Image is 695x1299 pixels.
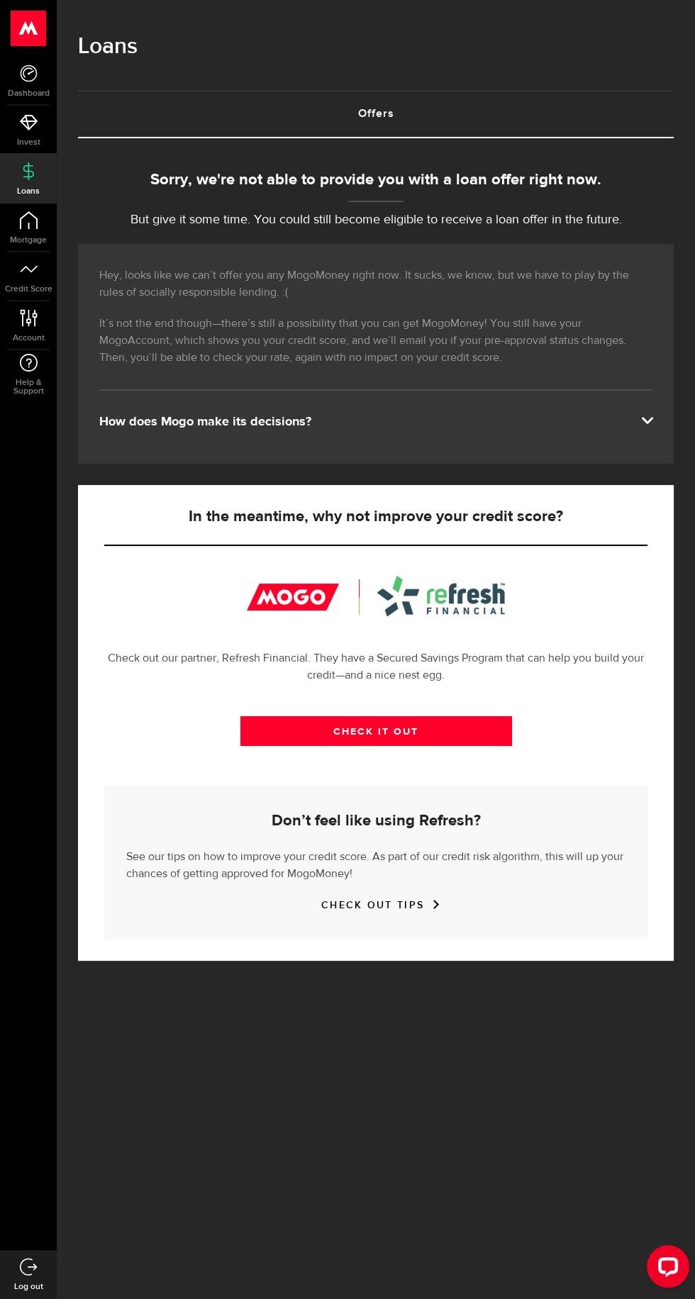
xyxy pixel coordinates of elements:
div: How does Mogo make its decisions? [99,413,652,430]
p: Check out our partner, Refresh Financial. They have a Secured Savings Program that can help you b... [104,650,647,684]
h5: In the meantime, why not improve your credit score? [104,508,647,525]
ul: Tabs Navigation [78,90,674,138]
a: Offers [78,91,674,137]
a: CHECK IT OUT [240,716,512,746]
iframe: LiveChat chat widget [635,1239,695,1299]
p: See our tips on how to improve your credit score. As part of our credit risk algorithm, this will... [126,845,625,883]
div: Sorry, we're not able to provide you with a loan offer right now. [78,169,674,192]
h5: Don’t feel like using Refresh? [126,813,625,830]
a: CHECK OUT TIPS [321,899,430,911]
h1: Loans [78,28,674,65]
p: Hey, looks like we can’t offer you any MogoMoney right now. It sucks, we know, but we have to pla... [99,267,652,301]
p: It’s not the end though—there’s still a possibility that you can get MogoMoney! You still have yo... [99,316,652,367]
p: But give it some time. You could still become eligible to receive a loan offer in the future. [78,211,674,230]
